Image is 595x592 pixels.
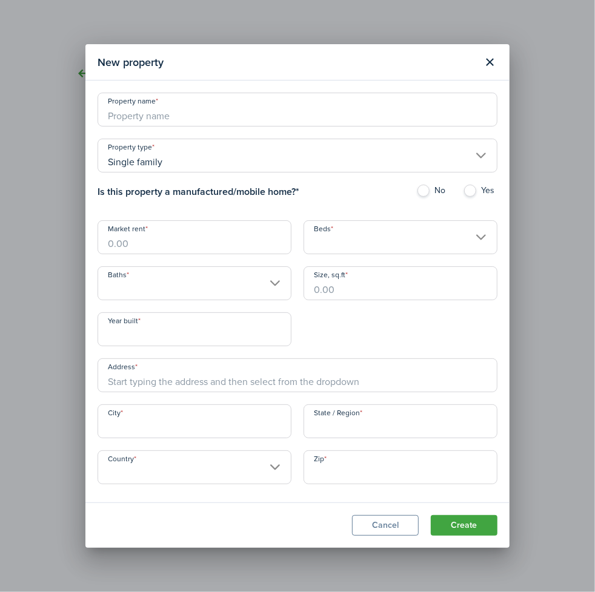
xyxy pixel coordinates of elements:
[431,515,497,536] button: Create
[98,93,497,127] input: Property name
[416,185,451,203] label: No
[98,358,497,392] input: Start typing the address and then select from the dropdown
[98,50,477,74] modal-title: New property
[352,515,419,536] button: Cancel
[98,220,291,254] input: 0.00
[98,185,416,199] h4: Is this property a manufactured/mobile home? *
[463,185,497,203] label: Yes
[304,266,497,300] input: 0.00
[98,139,497,173] input: Property type
[480,52,500,73] button: Close modal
